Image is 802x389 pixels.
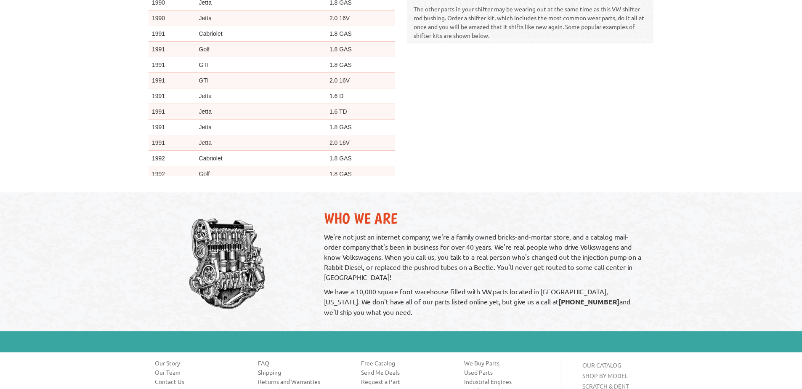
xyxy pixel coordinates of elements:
td: 1.6 TD [326,104,395,120]
td: Jetta [196,104,326,120]
td: 1991 [149,135,196,151]
td: Golf [196,166,326,182]
td: 1992 [149,166,196,182]
td: 1.6 D [326,88,395,104]
a: Contact Us [155,377,245,386]
td: 1991 [149,42,196,57]
a: Free Catalog [361,359,451,367]
td: 1.8 GAS [326,42,395,57]
p: We have a 10,000 square foot warehouse filled with VW parts located in [GEOGRAPHIC_DATA], [US_STA... [324,286,645,317]
td: 2.0 16V [326,11,395,26]
a: Request a Part [361,377,451,386]
td: 1.8 GAS [326,120,395,135]
p: We're not just an internet company; we're a family owned bricks-and-mortar store, and a catalog m... [324,232,645,282]
td: GTI [196,57,326,73]
td: 1991 [149,88,196,104]
strong: [PHONE_NUMBER] [558,297,619,306]
td: Cabriolet [196,151,326,166]
td: Jetta [196,11,326,26]
td: 1.8 GAS [326,26,395,42]
td: GTI [196,73,326,88]
a: Returns and Warranties [258,377,348,386]
a: Used Parts [464,368,555,376]
a: SHOP BY MODEL [582,372,628,379]
a: Our Team [155,368,245,376]
a: Send Me Deals [361,368,451,376]
a: Our Story [155,359,245,367]
a: Shipping [258,368,348,376]
a: Industrial Engines [464,377,555,386]
a: FAQ [258,359,348,367]
a: We Buy Parts [464,359,555,367]
td: Golf [196,42,326,57]
td: 1991 [149,57,196,73]
td: 1992 [149,151,196,166]
td: Jetta [196,135,326,151]
td: 1991 [149,120,196,135]
td: 1991 [149,104,196,120]
a: OUR CATALOG [582,361,621,369]
td: Jetta [196,120,326,135]
td: 1990 [149,11,196,26]
td: Jetta [196,88,326,104]
td: Cabriolet [196,26,326,42]
td: 1991 [149,73,196,88]
td: 2.0 16V [326,73,395,88]
td: 1991 [149,26,196,42]
td: 1.8 GAS [326,166,395,182]
h2: Who We Are [324,209,645,227]
td: 1.8 GAS [326,57,395,73]
td: 2.0 16V [326,135,395,151]
td: 1.8 GAS [326,151,395,166]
